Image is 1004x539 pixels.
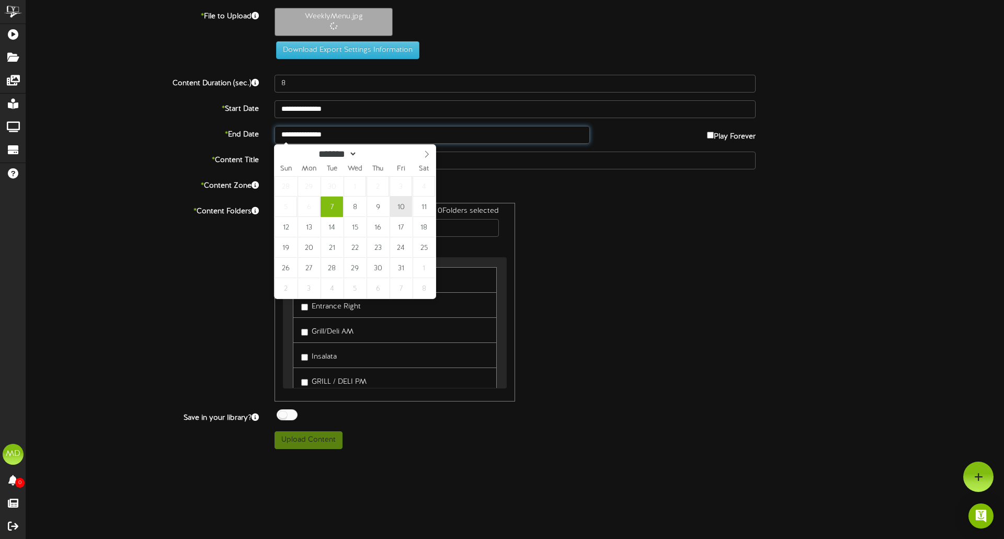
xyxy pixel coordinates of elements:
span: October 19, 2025 [275,237,297,258]
span: October 9, 2025 [367,197,389,217]
label: Play Forever [707,126,756,142]
span: October 14, 2025 [321,217,343,237]
span: October 7, 2025 [321,197,343,217]
span: October 11, 2025 [413,197,435,217]
label: Grill/Deli AM [301,323,353,337]
span: October 30, 2025 [367,258,389,278]
label: Content Duration (sec.) [18,75,267,89]
span: Tue [321,166,344,173]
span: October 25, 2025 [413,237,435,258]
span: November 8, 2025 [413,278,435,299]
span: November 3, 2025 [298,278,320,299]
span: October 4, 2025 [413,176,435,197]
span: November 1, 2025 [413,258,435,278]
input: Entrance Right [301,304,308,311]
div: Open Intercom Messenger [968,503,994,529]
div: MD [3,444,24,465]
span: October 18, 2025 [413,217,435,237]
span: Sat [413,166,436,173]
span: October 26, 2025 [275,258,297,278]
span: October 31, 2025 [390,258,412,278]
span: November 7, 2025 [390,278,412,299]
a: Download Export Settings Information [271,46,419,54]
label: File to Upload [18,8,267,22]
span: September 28, 2025 [275,176,297,197]
input: Title of this Content [275,152,756,169]
label: Insalata [301,348,337,362]
span: October 20, 2025 [298,237,320,258]
input: Play Forever [707,132,714,139]
span: October 1, 2025 [344,176,366,197]
label: Save in your library? [18,409,267,423]
span: September 29, 2025 [298,176,320,197]
span: October 23, 2025 [367,237,389,258]
span: Thu [367,166,390,173]
span: Wed [344,166,367,173]
input: Grill/Deli AM [301,329,308,336]
input: Insalata [301,354,308,361]
span: October 16, 2025 [367,217,389,237]
span: October 13, 2025 [298,217,320,237]
span: Sun [275,166,298,173]
span: October 6, 2025 [298,197,320,217]
span: October 27, 2025 [298,258,320,278]
label: End Date [18,126,267,140]
span: October 29, 2025 [344,258,366,278]
span: October 12, 2025 [275,217,297,237]
button: Upload Content [275,431,343,449]
label: Content Zone [18,177,267,191]
span: September 30, 2025 [321,176,343,197]
button: Download Export Settings Information [276,41,419,59]
label: Entrance Right [301,298,361,312]
span: October 24, 2025 [390,237,412,258]
span: October 8, 2025 [344,197,366,217]
span: October 17, 2025 [390,217,412,237]
label: Start Date [18,100,267,114]
span: Fri [390,166,413,173]
span: November 5, 2025 [344,278,366,299]
span: October 15, 2025 [344,217,366,237]
span: November 4, 2025 [321,278,343,299]
input: GRILL / DELI PM [301,379,308,386]
label: Content Title [18,152,267,166]
label: GRILL / DELI PM [301,373,367,387]
span: October 5, 2025 [275,197,297,217]
span: October 28, 2025 [321,258,343,278]
label: Content Folders [18,203,267,217]
span: October 21, 2025 [321,237,343,258]
input: Year [357,148,395,159]
span: 0 [15,478,25,488]
span: October 10, 2025 [390,197,412,217]
span: October 3, 2025 [390,176,412,197]
span: November 2, 2025 [275,278,297,299]
span: October 2, 2025 [367,176,389,197]
span: November 6, 2025 [367,278,389,299]
span: October 22, 2025 [344,237,366,258]
span: Mon [298,166,321,173]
